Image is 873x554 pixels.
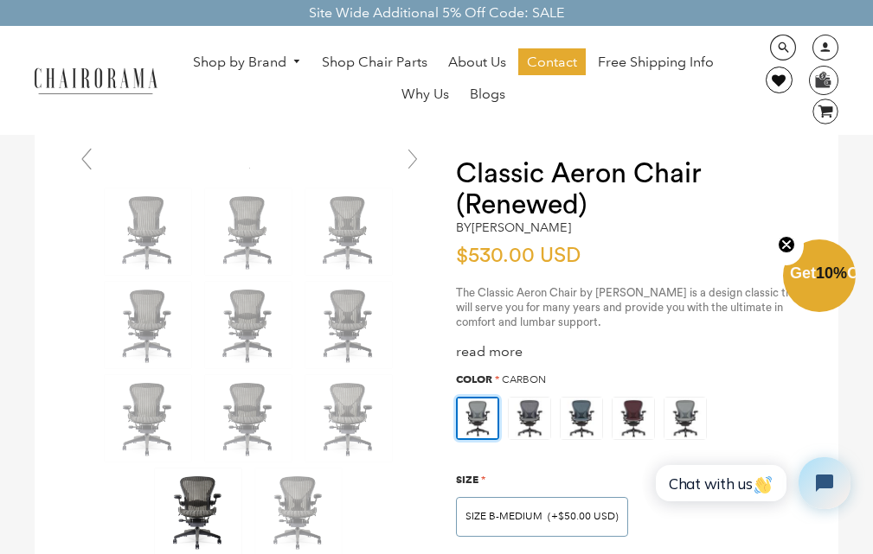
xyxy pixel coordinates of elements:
[105,188,191,275] img: Classic Aeron Chair (Renewed) - chairorama
[783,241,856,314] div: Get10%OffClose teaser
[810,67,837,92] img: WhatsApp_Image_2024-07-12_at_16.23.01.webp
[313,48,436,76] a: Shop Chair Parts
[440,48,515,76] a: About Us
[105,375,191,462] img: Classic Aeron Chair (Renewed) - chairorama
[613,398,654,439] img: https://apo-admin.mageworx.com/front/img/chairorama.myshopify.com/f0a8248bab2644c909809aada6fe08d...
[249,168,250,169] img: DSC_0214_grande.jpg
[26,65,164,95] img: chairorama
[305,282,392,368] img: Classic Aeron Chair (Renewed) - chairorama
[205,282,292,368] img: Classic Aeron Chair (Renewed) - chairorama
[305,375,392,462] img: Classic Aeron Chair (Renewed) - chairorama
[642,443,865,524] iframe: Tidio Chat
[456,373,492,385] span: Color
[589,48,722,76] a: Free Shipping Info
[527,54,577,72] span: Contact
[509,398,550,439] img: https://apo-admin.mageworx.com/front/img/chairorama.myshopify.com/f520d7dfa44d3d2e85a5fe9a0a95ca9...
[105,282,191,368] img: Classic Aeron Chair (Renewed) - chairorama
[205,188,292,275] img: Classic Aeron Chair (Renewed) - chairorama
[456,287,802,328] span: The Classic Aeron Chair by [PERSON_NAME] is a design classic that will serve you for many years a...
[458,398,497,438] img: https://apo-admin.mageworx.com/front/img/chairorama.myshopify.com/ae6848c9e4cbaa293e2d516f385ec6e...
[664,398,706,439] img: https://apo-admin.mageworx.com/front/img/chairorama.myshopify.com/ae6848c9e4cbaa293e2d516f385ec6e...
[470,86,505,104] span: Blogs
[561,398,602,439] img: https://apo-admin.mageworx.com/front/img/chairorama.myshopify.com/934f279385142bb1386b89575167202...
[790,264,870,282] span: Get Off
[502,373,546,386] span: Carbon
[401,86,449,104] span: Why Us
[816,264,847,282] span: 10%
[465,510,542,523] span: SIZE B-MEDIUM
[769,226,804,265] button: Close teaser
[184,49,311,76] a: Shop by Brand
[456,343,804,361] div: read more
[456,220,571,235] h2: by
[456,245,581,266] span: $530.00 USD
[174,48,734,112] nav: DesktopNavigation
[548,512,619,522] span: (+$50.00 USD)
[448,54,506,72] span: About Us
[305,188,392,275] img: Classic Aeron Chair (Renewed) - chairorama
[456,473,478,486] span: Size
[205,375,292,462] img: Classic Aeron Chair (Renewed) - chairorama
[393,80,458,108] a: Why Us
[456,158,804,220] h1: Classic Aeron Chair (Renewed)
[598,54,714,72] span: Free Shipping Info
[518,48,586,76] a: Contact
[322,54,427,72] span: Shop Chair Parts
[461,80,514,108] a: Blogs
[472,220,571,235] a: [PERSON_NAME]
